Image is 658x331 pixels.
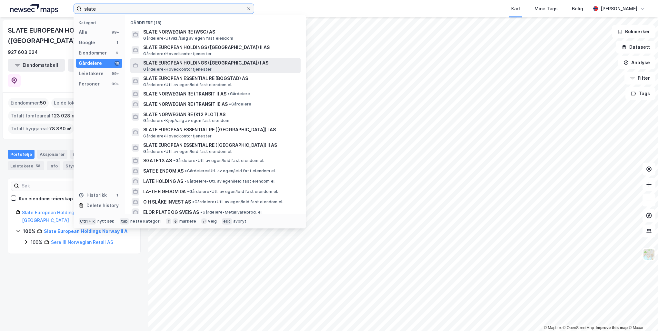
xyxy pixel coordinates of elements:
[187,189,189,194] span: •
[82,4,246,14] input: Søk på adresse, matrikkel, gårdeiere, leietakere eller personer
[8,111,78,121] div: Totalt tomteareal :
[115,40,120,45] div: 1
[208,219,217,224] div: velg
[143,111,298,118] span: SLATE NORWEGIAN RE (K12 PLOT) AS
[596,326,628,330] a: Improve this map
[616,41,655,54] button: Datasett
[143,100,228,108] span: SLATE NORWEGIAN RE (TRANSIT II) AS
[8,161,44,170] div: Leietakere
[534,5,558,13] div: Mine Tags
[143,198,191,206] span: O H SLÅKE INVEST AS
[44,228,127,234] a: Slate European Holdings Norway II A
[643,248,655,260] img: Z
[8,48,38,56] div: 927 603 624
[79,59,102,67] div: Gårdeiere
[19,181,90,191] input: Søk
[143,149,232,154] span: Gårdeiere • Utl. av egen/leid fast eiendom el.
[185,168,187,173] span: •
[8,124,74,134] div: Totalt byggareal :
[187,189,278,194] span: Gårdeiere • Utl. av egen/leid fast eiendom el.
[47,161,60,170] div: Info
[79,49,107,57] div: Eiendommer
[8,59,65,72] button: Eiendomstabell
[192,199,194,204] span: •
[626,300,658,331] iframe: Chat Widget
[192,199,283,205] span: Gårdeiere • Utl. av egen/leid fast eiendom el.
[143,167,184,175] span: SATE EIENDOM AS
[97,219,115,224] div: nytt søk
[125,15,306,27] div: Gårdeiere (16)
[143,51,212,56] span: Gårdeiere • Hovedkontortjenester
[51,98,98,108] div: Leide lokasjoner :
[68,59,125,72] button: Leietakertabell
[52,112,76,120] span: 123 028 ㎡
[51,239,113,245] a: Sere III Norwegian Retail AS
[143,36,233,41] span: Gårdeiere • Utvikl./salg av egen fast eiendom
[111,81,120,86] div: 99+
[143,157,172,165] span: SGATE 13 AS
[8,150,35,159] div: Portefølje
[111,71,120,76] div: 99+
[19,195,73,203] div: Kun eiendoms-eierskap
[143,44,298,51] span: SLATE EUROPEAN HOLDINGS ([GEOGRAPHIC_DATA]) II AS
[143,28,298,36] span: SLATE NORWEGIAN RE (WSC) AS
[612,25,655,38] button: Bokmerker
[23,227,35,235] div: 100%
[31,238,42,246] div: 100%
[173,158,175,163] span: •
[143,188,186,196] span: LA-TE EIGEDOM DA
[86,202,119,209] div: Delete history
[79,80,100,88] div: Personer
[625,87,655,100] button: Tags
[111,30,120,35] div: 99+
[79,28,87,36] div: Alle
[143,90,226,98] span: SLATE NORWEGIAN RE (TRANSIT I) AS
[10,4,58,14] img: logo.a4113a55bc3d86da70a041830d287a7e.svg
[40,99,46,107] span: 50
[511,5,520,13] div: Kart
[37,150,67,159] div: Aksjonærer
[173,158,264,163] span: Gårdeiere • Utl. av egen/leid fast eiendom el.
[143,126,298,134] span: SLATE EUROPEAN ESSENTIAL RE ([GEOGRAPHIC_DATA]) I AS
[229,102,231,106] span: •
[120,218,129,225] div: tab
[115,50,120,55] div: 9
[79,218,96,225] div: Ctrl + k
[544,326,562,330] a: Mapbox
[179,219,196,224] div: markere
[563,326,594,330] a: OpenStreetMap
[229,102,251,107] span: Gårdeiere
[79,39,95,46] div: Google
[79,20,122,25] div: Kategori
[143,177,183,185] span: LATE HOLDING AS
[143,82,232,87] span: Gårdeiere • Utl. av egen/leid fast eiendom el.
[35,163,42,169] div: 58
[22,210,128,223] a: Slate European Holdings [GEOGRAPHIC_DATA] I [GEOGRAPHIC_DATA]
[228,91,250,96] span: Gårdeiere
[143,208,199,216] span: ELOR PLATE OG SVEIS AS
[143,67,212,72] span: Gårdeiere • Hovedkontortjenester
[185,168,276,174] span: Gårdeiere • Utl. av egen/leid fast eiendom el.
[200,210,263,215] span: Gårdeiere • Metallvareprod. el.
[115,61,120,66] div: 16
[143,141,298,149] span: SLATE EUROPEAN ESSENTIAL RE ([GEOGRAPHIC_DATA]) II AS
[49,125,71,133] span: 78 880 ㎡
[626,300,658,331] div: Kontrollprogram for chat
[63,161,89,170] div: Styret
[143,118,229,123] span: Gårdeiere • Kjøp/salg av egen fast eiendom
[200,210,202,215] span: •
[70,150,111,159] div: Eiendommer
[79,191,107,199] div: Historikk
[228,91,230,96] span: •
[572,5,583,13] div: Bolig
[222,218,232,225] div: esc
[79,70,104,77] div: Leietakere
[115,193,120,198] div: 1
[8,25,130,46] div: SLATE EUROPEAN HOLDINGS ([GEOGRAPHIC_DATA]) II AS
[130,219,161,224] div: neste kategori
[601,5,637,13] div: [PERSON_NAME]
[184,179,275,184] span: Gårdeiere • Utl. av egen/leid fast eiendom el.
[624,72,655,85] button: Filter
[143,134,212,139] span: Gårdeiere • Hovedkontortjenester
[618,56,655,69] button: Analyse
